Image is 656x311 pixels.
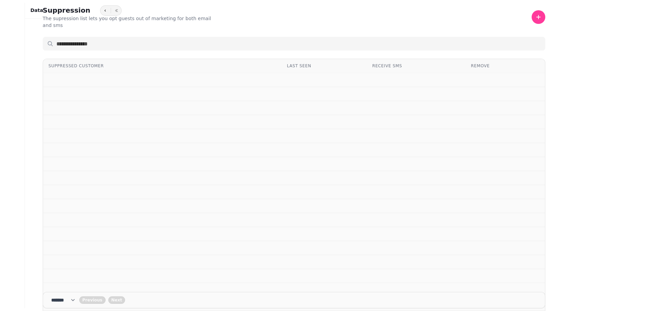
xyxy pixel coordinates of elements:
div: Remove [471,63,539,69]
div: Suppressed Customer [49,63,276,69]
div: Last Seen [287,63,361,69]
p: The supression list lets you opt guests out of marketing for both email and sms [43,15,218,29]
nav: Pagination [43,292,545,308]
h2: Data [30,7,43,14]
div: Receive SMS [372,63,460,69]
